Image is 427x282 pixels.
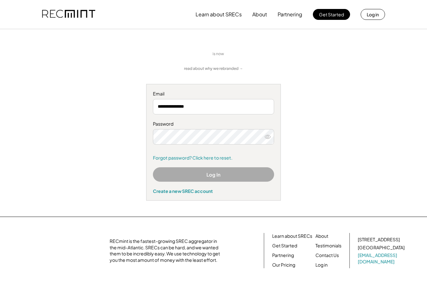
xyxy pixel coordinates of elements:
div: Password [153,121,274,127]
div: Create a new SREC account [153,188,274,194]
a: read about why we rebranded → [184,66,243,71]
a: Partnering [272,252,294,259]
div: [GEOGRAPHIC_DATA] [358,245,405,251]
button: Log In [153,167,274,182]
img: yH5BAEAAAAALAAAAAABAAEAAAIBRAA7 [150,45,208,63]
button: Log in [361,9,385,20]
div: [STREET_ADDRESS] [358,236,400,243]
a: [EMAIL_ADDRESS][DOMAIN_NAME] [358,252,406,265]
button: Partnering [278,8,302,21]
img: recmint-logotype%403x.png [42,4,95,25]
a: Forgot password? Click here to reset. [153,155,274,161]
img: yH5BAEAAAAALAAAAAABAAEAAAIBRAA7 [232,51,277,57]
a: Testimonials [315,243,341,249]
a: Our Pricing [272,262,295,268]
button: Get Started [313,9,350,20]
img: yH5BAEAAAAALAAAAAABAAEAAAIBRAA7 [47,239,102,262]
div: is now [211,51,229,57]
button: Learn about SRECs [196,8,242,21]
button: About [252,8,267,21]
div: Email [153,91,274,97]
a: Learn about SRECs [272,233,312,239]
a: Get Started [272,243,297,249]
div: RECmint is the fastest-growing SREC aggregator in the mid-Atlantic. SRECs can be hard, and we wan... [110,238,223,263]
a: Log in [315,262,328,268]
a: About [315,233,328,239]
a: Contact Us [315,252,339,259]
